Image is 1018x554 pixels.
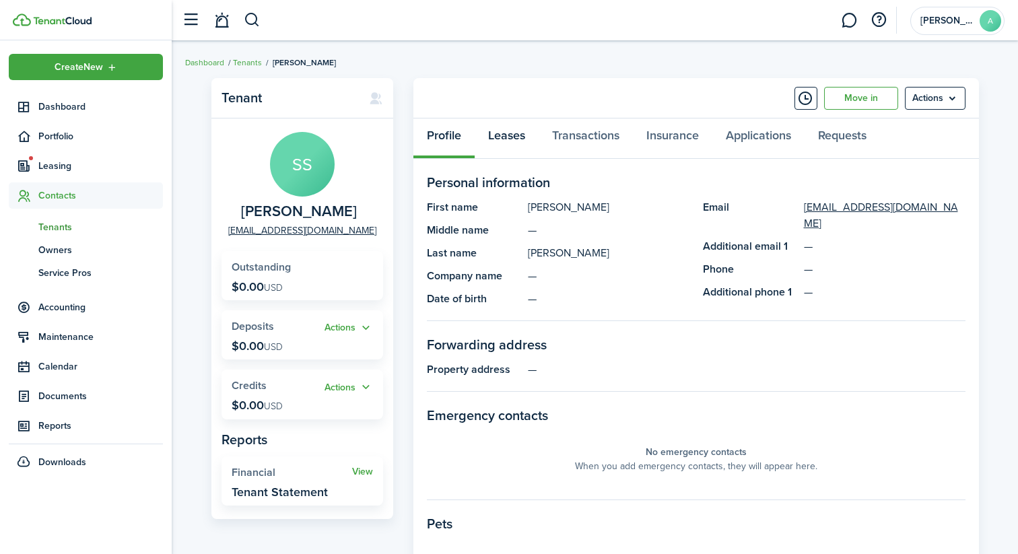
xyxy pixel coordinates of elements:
img: TenantCloud [33,17,92,25]
p: $0.00 [232,339,283,353]
span: Owners [38,243,163,257]
button: Open sidebar [178,7,203,33]
panel-main-section-title: Personal information [427,172,965,193]
a: Requests [805,118,880,159]
span: Downloads [38,455,86,469]
a: [EMAIL_ADDRESS][DOMAIN_NAME] [228,223,376,238]
widget-stats-title: Financial [232,466,352,479]
avatar-text: A [980,10,1001,32]
span: USD [264,340,283,354]
a: Reports [9,413,163,439]
panel-main-placeholder-description: When you add emergency contacts, they will appear here. [575,459,817,473]
panel-main-description: [PERSON_NAME] [528,245,689,261]
panel-main-description: — [528,222,689,238]
span: [PERSON_NAME] [273,57,336,69]
panel-main-title: Company name [427,268,521,284]
panel-main-description: — [528,361,965,378]
a: Owners [9,238,163,261]
button: Open menu [905,87,965,110]
a: Insurance [633,118,712,159]
button: Open resource center [867,9,890,32]
span: Outstanding [232,259,291,275]
panel-main-description: [PERSON_NAME] [528,199,689,215]
span: USD [264,399,283,413]
span: Reports [38,419,163,433]
span: Portfolio [38,129,163,143]
a: [EMAIL_ADDRESS][DOMAIN_NAME] [804,199,965,232]
button: Timeline [794,87,817,110]
a: Service Pros [9,261,163,284]
a: Tenants [233,57,262,69]
menu-btn: Actions [905,87,965,110]
a: Dashboard [9,94,163,120]
span: Calendar [38,359,163,374]
span: Dashboard [38,100,163,114]
panel-main-title: Middle name [427,222,521,238]
panel-main-placeholder-title: No emergency contacts [646,445,747,459]
panel-main-section-title: Emergency contacts [427,405,965,425]
span: Accounting [38,300,163,314]
span: Tenants [38,220,163,234]
panel-main-description: — [528,268,689,284]
span: Create New [55,63,103,72]
a: Dashboard [185,57,224,69]
span: Service Pros [38,266,163,280]
widget-stats-description: Tenant Statement [232,485,328,499]
panel-main-title: Phone [703,261,797,277]
avatar-text: SS [270,132,335,197]
a: Move in [824,87,898,110]
button: Open menu [325,380,373,395]
span: Contacts [38,188,163,203]
panel-main-title: Email [703,199,797,232]
panel-main-section-title: Forwarding address [427,335,965,355]
span: Leasing [38,159,163,173]
a: View [352,466,373,477]
span: Documents [38,389,163,403]
panel-main-title: Date of birth [427,291,521,307]
button: Search [244,9,261,32]
panel-main-title: Last name [427,245,521,261]
panel-main-title: Additional email 1 [703,238,797,254]
span: Adrian [920,16,974,26]
a: Notifications [209,3,234,38]
p: $0.00 [232,399,283,412]
panel-main-title: Property address [427,361,521,378]
button: Open menu [9,54,163,80]
a: Tenants [9,215,163,238]
span: Deposits [232,318,274,334]
button: Actions [325,320,373,336]
a: Leases [475,118,539,159]
panel-main-section-title: Pets [427,514,965,534]
span: USD [264,281,283,295]
panel-main-title: Additional phone 1 [703,284,797,300]
panel-main-subtitle: Reports [222,429,383,450]
a: Messaging [836,3,862,38]
a: Applications [712,118,805,159]
a: Transactions [539,118,633,159]
panel-main-description: — [528,291,689,307]
button: Actions [325,380,373,395]
button: Open menu [325,320,373,336]
panel-main-title: First name [427,199,521,215]
span: Maintenance [38,330,163,344]
span: Credits [232,378,267,393]
p: $0.00 [232,280,283,293]
img: TenantCloud [13,13,31,26]
span: Stephanie Smith [241,203,357,220]
panel-main-title: Tenant [222,90,355,106]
